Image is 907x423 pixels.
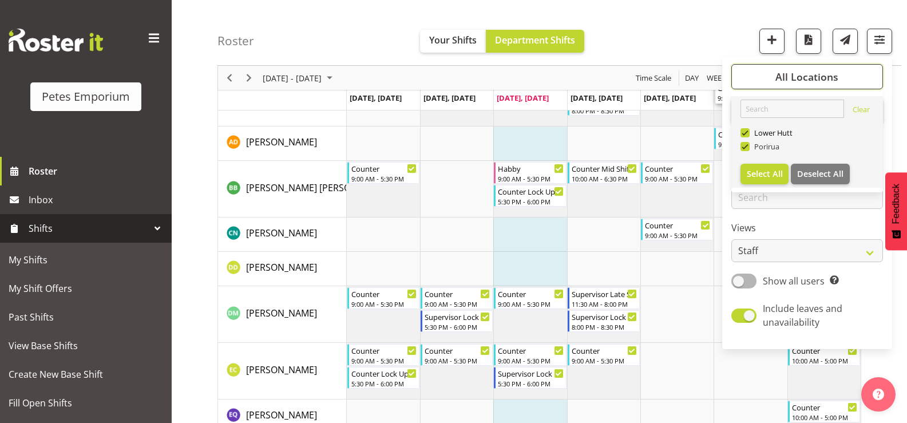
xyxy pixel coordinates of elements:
[421,344,493,366] div: Emma Croft"s event - Counter Begin From Tuesday, September 2, 2025 at 9:00:00 AM GMT+12:00 Ends A...
[494,287,566,309] div: David McAuley"s event - Counter Begin From Wednesday, September 3, 2025 at 9:00:00 AM GMT+12:00 E...
[3,389,169,417] a: Fill Open Shifts
[714,128,786,149] div: Amelia Denz"s event - Counter Begin From Saturday, September 6, 2025 at 9:00:00 AM GMT+12:00 Ends...
[796,29,821,54] button: Download a PDF of the roster according to the set date range.
[222,71,237,85] button: Previous
[218,286,347,343] td: David McAuley resource
[262,71,323,85] span: [DATE] - [DATE]
[853,104,870,118] a: Clear
[645,219,710,231] div: Counter
[425,299,490,309] div: 9:00 AM - 5:30 PM
[351,288,417,299] div: Counter
[645,174,710,183] div: 9:00 AM - 5:30 PM
[635,71,672,85] span: Time Scale
[351,356,417,365] div: 9:00 AM - 5:30 PM
[645,231,710,240] div: 9:00 AM - 5:30 PM
[750,142,780,151] span: Porirua
[731,221,883,235] label: Views
[351,345,417,356] div: Counter
[246,306,317,320] a: [PERSON_NAME]
[498,379,563,388] div: 5:30 PM - 6:00 PM
[425,311,490,322] div: Supervisor Lock Up
[347,162,419,184] div: Beena Beena"s event - Counter Begin From Monday, September 1, 2025 at 9:00:00 AM GMT+12:00 Ends A...
[571,93,623,103] span: [DATE], [DATE]
[718,128,783,140] div: Counter
[9,394,163,412] span: Fill Open Shifts
[891,184,901,224] span: Feedback
[350,93,402,103] span: [DATE], [DATE]
[792,401,857,413] div: Counter
[641,219,713,240] div: Christine Neville"s event - Counter Begin From Friday, September 5, 2025 at 9:00:00 AM GMT+12:00 ...
[246,181,390,195] a: [PERSON_NAME] [PERSON_NAME]
[217,34,254,48] h4: Roster
[246,409,317,421] span: [PERSON_NAME]
[9,280,163,297] span: My Shift Offers
[9,309,163,326] span: Past Shifts
[706,71,727,85] span: Week
[763,275,825,287] span: Show all users
[568,344,640,366] div: Emma Croft"s event - Counter Begin From Thursday, September 4, 2025 at 9:00:00 AM GMT+12:00 Ends ...
[351,163,417,174] div: Counter
[423,93,476,103] span: [DATE], [DATE]
[644,93,696,103] span: [DATE], [DATE]
[572,288,637,299] div: Supervisor Late Shift
[494,185,566,207] div: Beena Beena"s event - Counter Lock Up Begin From Wednesday, September 3, 2025 at 5:30:00 PM GMT+1...
[572,174,637,183] div: 10:00 AM - 6:30 PM
[867,29,892,54] button: Filter Shifts
[494,162,566,184] div: Beena Beena"s event - Habby Begin From Wednesday, September 3, 2025 at 9:00:00 AM GMT+12:00 Ends ...
[750,128,793,137] span: Lower Hutt
[425,288,490,299] div: Counter
[495,34,575,46] span: Department Shifts
[246,181,390,194] span: [PERSON_NAME] [PERSON_NAME]
[683,71,701,85] button: Timeline Day
[246,226,317,240] a: [PERSON_NAME]
[705,71,728,85] button: Timeline Week
[9,251,163,268] span: My Shifts
[740,164,789,184] button: Select All
[246,135,317,149] a: [PERSON_NAME]
[718,140,783,149] div: 9:00 AM - 5:30 PM
[775,70,838,84] span: All Locations
[425,345,490,356] div: Counter
[218,218,347,252] td: Christine Neville resource
[498,367,563,379] div: Supervisor Lock Up
[246,227,317,239] span: [PERSON_NAME]
[873,389,884,400] img: help-xxl-2.png
[498,288,563,299] div: Counter
[792,413,857,422] div: 10:00 AM - 5:00 PM
[351,379,417,388] div: 5:30 PM - 6:00 PM
[494,367,566,389] div: Emma Croft"s event - Supervisor Lock Up Begin From Wednesday, September 3, 2025 at 5:30:00 PM GMT...
[498,163,563,174] div: Habby
[218,252,347,286] td: Danielle Donselaar resource
[29,163,166,180] span: Roster
[568,287,640,309] div: David McAuley"s event - Supervisor Late Shift Begin From Thursday, September 4, 2025 at 11:30:00 ...
[788,401,860,422] div: Esperanza Querido"s event - Counter Begin From Sunday, September 7, 2025 at 10:00:00 AM GMT+12:00...
[486,30,584,53] button: Department Shifts
[797,168,843,179] span: Deselect All
[568,162,640,184] div: Beena Beena"s event - Counter Mid Shift Begin From Thursday, September 4, 2025 at 10:00:00 AM GMT...
[497,93,549,103] span: [DATE], [DATE]
[347,287,419,309] div: David McAuley"s event - Counter Begin From Monday, September 1, 2025 at 9:00:00 AM GMT+12:00 Ends...
[634,71,674,85] button: Time Scale
[3,331,169,360] a: View Base Shifts
[572,311,637,322] div: Supervisor Lock Up
[29,191,166,208] span: Inbox
[494,344,566,366] div: Emma Croft"s event - Counter Begin From Wednesday, September 3, 2025 at 9:00:00 AM GMT+12:00 Ends...
[261,71,338,85] button: September 01 - 07, 2025
[792,356,857,365] div: 10:00 AM - 5:00 PM
[718,93,786,102] div: 9:00 AM - 5:30 PM
[641,162,713,184] div: Beena Beena"s event - Counter Begin From Friday, September 5, 2025 at 9:00:00 AM GMT+12:00 Ends A...
[715,82,789,104] div: Jeseryl Armstrong"s event - Counter Begin From Saturday, September 6, 2025 at 9:00:00 AM GMT+12:0...
[833,29,858,54] button: Send a list of all shifts for the selected filtered period to all rostered employees.
[568,310,640,332] div: David McAuley"s event - Supervisor Lock Up Begin From Thursday, September 4, 2025 at 8:00:00 PM G...
[498,174,563,183] div: 9:00 AM - 5:30 PM
[246,307,317,319] span: [PERSON_NAME]
[246,363,317,377] a: [PERSON_NAME]
[347,367,419,389] div: Emma Croft"s event - Counter Lock Up Begin From Monday, September 1, 2025 at 5:30:00 PM GMT+12:00...
[218,161,347,218] td: Beena Beena resource
[759,29,785,54] button: Add a new shift
[763,302,842,329] span: Include leaves and unavailability
[351,174,417,183] div: 9:00 AM - 5:30 PM
[9,29,103,52] img: Rosterit website logo
[645,163,710,174] div: Counter
[3,303,169,331] a: Past Shifts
